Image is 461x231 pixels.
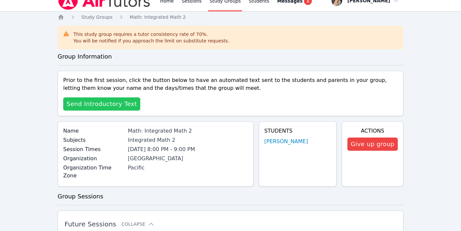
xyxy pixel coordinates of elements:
button: Send Introductory Text [63,97,140,111]
nav: Breadcrumb [58,14,403,20]
a: Study Groups [81,14,113,20]
div: Pacific [128,164,248,172]
h3: Group Sessions [58,192,403,201]
div: You will be notified if you approach the limit on substitute requests. [73,38,229,44]
a: [PERSON_NAME] [264,138,308,145]
button: Give up group [347,138,398,151]
h4: Students [264,127,331,135]
span: Send Introductory Text [67,99,137,109]
label: Subjects [63,136,124,144]
button: Collapse [122,221,154,227]
div: Integrated Math 2 [128,136,248,144]
div: This study group requires a tutor consistency rate of 70 %. [73,31,229,44]
div: [GEOGRAPHIC_DATA] [128,155,248,163]
li: [DATE] 8:00 PM - 9:00 PM [128,145,248,153]
span: Future Sessions [65,220,116,228]
a: Math: Integrated Math 2 [130,14,186,20]
p: Prior to the first session, click the button below to have an automated text sent to the students... [63,76,398,92]
label: Organization [63,155,124,163]
div: Math: Integrated Math 2 [128,127,248,135]
label: Organization Time Zone [63,164,124,180]
h3: Group Information [58,52,403,61]
h4: Actions [347,127,398,135]
label: Session Times [63,145,124,153]
label: Name [63,127,124,135]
